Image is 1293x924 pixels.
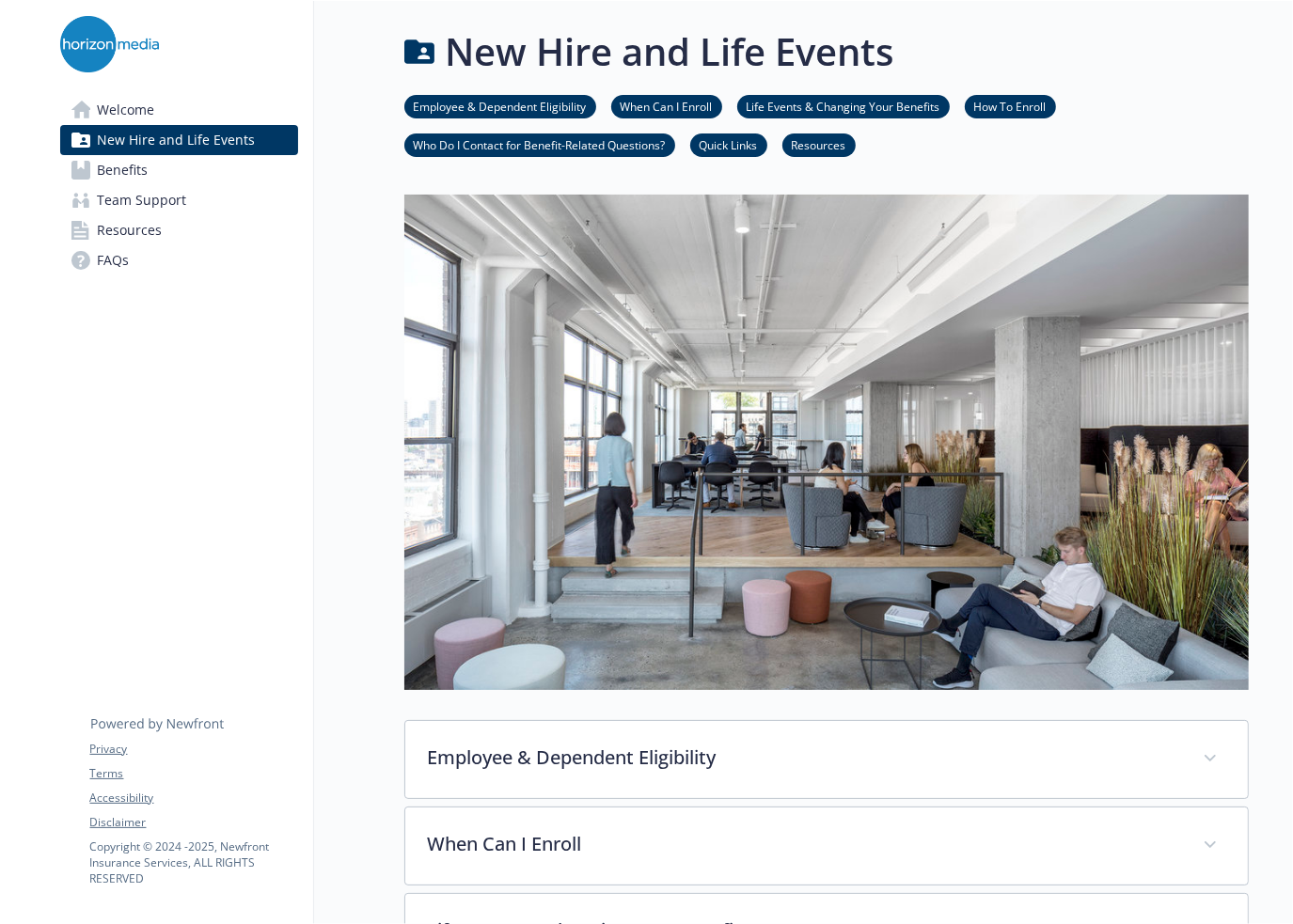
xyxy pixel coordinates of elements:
[404,97,596,115] a: Employee & Dependent Eligibility
[782,135,856,153] a: Resources
[428,830,1180,858] p: When Can I Enroll
[98,215,163,245] span: Resources
[60,245,298,275] a: FAQs
[90,838,297,886] p: Copyright © 2024 - 2025 , Newfront Insurance Services, ALL RIGHTS RESERVED
[90,765,297,782] a: Terms
[98,185,187,215] span: Team Support
[60,125,298,155] a: New Hire and Life Events
[404,195,1249,689] img: new hire page banner
[690,135,767,153] a: Quick Links
[60,215,298,245] a: Resources
[446,23,894,80] h1: New Hire and Life Events
[405,807,1248,885] div: When Can I Enroll
[404,135,675,153] a: Who Do I Contact for Benefit-Related Questions?
[611,97,722,115] a: When Can I Enroll
[60,185,298,215] a: Team Support
[98,95,155,125] span: Welcome
[405,721,1248,798] div: Employee & Dependent Eligibility
[965,97,1056,115] a: How To Enroll
[60,155,298,185] a: Benefits
[98,245,130,275] span: FAQs
[737,97,950,115] a: Life Events & Changing Your Benefits
[60,95,298,125] a: Welcome
[90,741,297,758] a: Privacy
[428,744,1180,772] p: Employee & Dependent Eligibility
[90,814,297,831] a: Disclaimer
[90,790,297,807] a: Accessibility
[98,125,256,155] span: New Hire and Life Events
[98,155,149,185] span: Benefits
